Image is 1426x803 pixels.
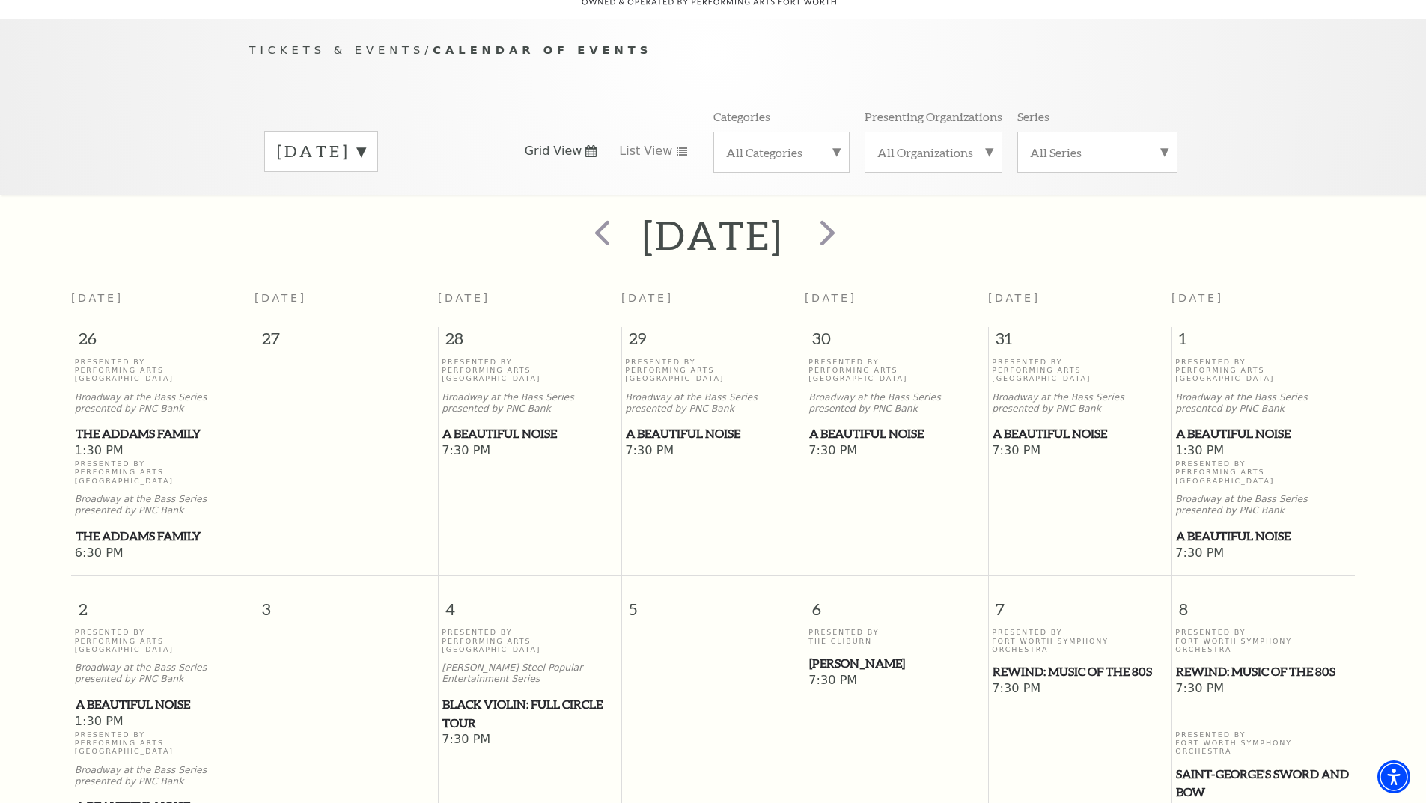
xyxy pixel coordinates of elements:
[626,424,800,443] span: A Beautiful Noise
[1175,392,1351,415] p: Broadway at the Bass Series presented by PNC Bank
[808,673,984,689] span: 7:30 PM
[1175,424,1351,443] a: A Beautiful Noise
[75,714,251,730] span: 1:30 PM
[798,209,853,262] button: next
[442,443,618,459] span: 7:30 PM
[75,546,251,562] span: 6:30 PM
[442,628,618,653] p: Presented By Performing Arts [GEOGRAPHIC_DATA]
[726,144,837,160] label: All Categories
[992,662,1168,681] a: REWIND: Music of the 80s
[255,292,307,304] span: [DATE]
[625,443,801,459] span: 7:30 PM
[1377,760,1410,793] div: Accessibility Menu
[1172,327,1356,357] span: 1
[808,424,984,443] a: A Beautiful Noise
[75,527,251,546] a: The Addams Family
[992,358,1168,383] p: Presented By Performing Arts [GEOGRAPHIC_DATA]
[442,358,618,383] p: Presented By Performing Arts [GEOGRAPHIC_DATA]
[573,209,628,262] button: prev
[439,576,621,628] span: 4
[1176,662,1350,681] span: REWIND: Music of the 80s
[71,576,255,628] span: 2
[625,424,801,443] a: A Beautiful Noise
[1172,576,1356,628] span: 8
[249,43,425,56] span: Tickets & Events
[1175,546,1351,562] span: 7:30 PM
[805,292,857,304] span: [DATE]
[808,628,984,645] p: Presented By The Cliburn
[277,140,365,163] label: [DATE]
[75,443,251,459] span: 1:30 PM
[625,358,801,383] p: Presented By Performing Arts [GEOGRAPHIC_DATA]
[1175,662,1351,681] a: REWIND: Music of the 80s
[993,662,1167,681] span: REWIND: Music of the 80s
[75,494,251,516] p: Broadway at the Bass Series presented by PNC Bank
[1175,494,1351,516] p: Broadway at the Bass Series presented by PNC Bank
[1030,144,1165,160] label: All Series
[439,327,621,357] span: 28
[442,695,617,732] span: Black Violin: Full Circle Tour
[989,327,1171,357] span: 31
[442,695,618,732] a: Black Violin: Full Circle Tour
[642,211,784,259] h2: [DATE]
[1017,109,1049,124] p: Series
[808,654,984,673] a: Beatrice Rana
[805,327,988,357] span: 30
[75,695,251,714] a: A Beautiful Noise
[1175,459,1351,485] p: Presented By Performing Arts [GEOGRAPHIC_DATA]
[1175,681,1351,697] span: 7:30 PM
[75,392,251,415] p: Broadway at the Bass Series presented by PNC Bank
[75,662,251,685] p: Broadway at the Bass Series presented by PNC Bank
[442,424,617,443] span: A Beautiful Noise
[992,443,1168,459] span: 7:30 PM
[622,576,805,628] span: 5
[989,576,1171,628] span: 7
[805,576,988,628] span: 6
[75,459,251,485] p: Presented By Performing Arts [GEOGRAPHIC_DATA]
[992,628,1168,653] p: Presented By Fort Worth Symphony Orchestra
[713,109,770,124] p: Categories
[993,424,1167,443] span: A Beautiful Noise
[625,392,801,415] p: Broadway at the Bass Series presented by PNC Bank
[442,662,618,685] p: [PERSON_NAME] Steel Popular Entertainment Series
[1171,292,1224,304] span: [DATE]
[433,43,652,56] span: Calendar of Events
[442,392,618,415] p: Broadway at the Bass Series presented by PNC Bank
[76,424,250,443] span: The Addams Family
[988,292,1040,304] span: [DATE]
[1175,527,1351,546] a: A Beautiful Noise
[76,695,250,714] span: A Beautiful Noise
[621,292,674,304] span: [DATE]
[438,292,490,304] span: [DATE]
[255,327,438,357] span: 27
[442,424,618,443] a: A Beautiful Noise
[1175,358,1351,383] p: Presented By Performing Arts [GEOGRAPHIC_DATA]
[75,765,251,787] p: Broadway at the Bass Series presented by PNC Bank
[71,292,124,304] span: [DATE]
[442,732,618,748] span: 7:30 PM
[1176,527,1350,546] span: A Beautiful Noise
[992,681,1168,697] span: 7:30 PM
[1175,443,1351,459] span: 1:30 PM
[619,143,672,159] span: List View
[1175,628,1351,653] p: Presented By Fort Worth Symphony Orchestra
[525,143,582,159] span: Grid View
[808,392,984,415] p: Broadway at the Bass Series presented by PNC Bank
[809,654,984,673] span: [PERSON_NAME]
[992,392,1168,415] p: Broadway at the Bass Series presented by PNC Bank
[622,327,805,357] span: 29
[75,730,251,756] p: Presented By Performing Arts [GEOGRAPHIC_DATA]
[75,424,251,443] a: The Addams Family
[255,576,438,628] span: 3
[877,144,990,160] label: All Organizations
[808,358,984,383] p: Presented By Performing Arts [GEOGRAPHIC_DATA]
[75,628,251,653] p: Presented By Performing Arts [GEOGRAPHIC_DATA]
[249,41,1177,60] p: /
[865,109,1002,124] p: Presenting Organizations
[1176,765,1350,802] span: Saint-George's Sword and Bow
[71,327,255,357] span: 26
[1176,424,1350,443] span: A Beautiful Noise
[1175,765,1351,802] a: Saint-George's Sword and Bow
[75,358,251,383] p: Presented By Performing Arts [GEOGRAPHIC_DATA]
